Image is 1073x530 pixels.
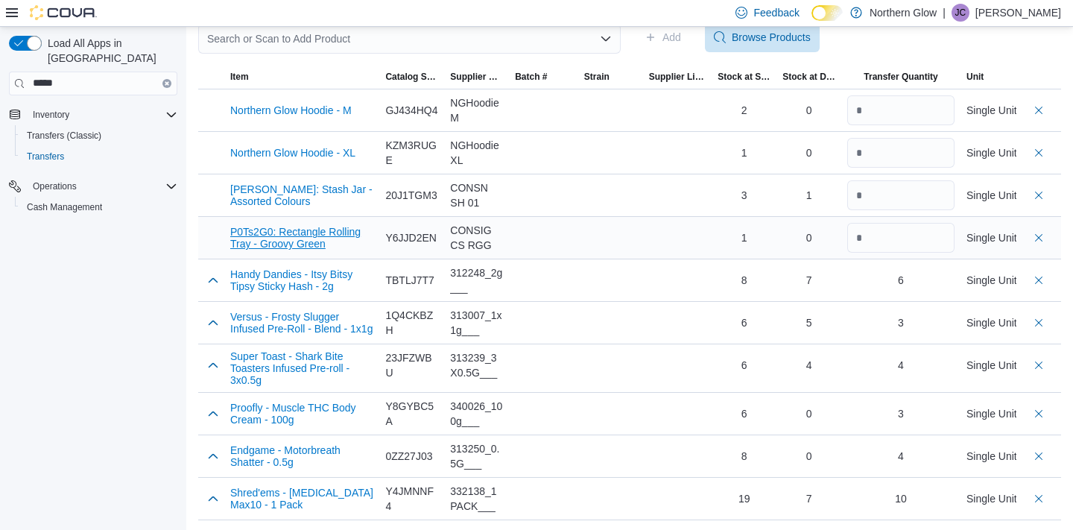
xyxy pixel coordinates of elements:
span: Supplier License [649,71,706,83]
button: Unit [960,65,1016,89]
div: 0 [782,103,835,118]
button: Delete count [1030,229,1048,247]
div: KZM3RUGE [385,138,438,168]
input: Dark Mode [811,5,843,21]
div: 2 [718,103,770,118]
div: 23JFZWBU [385,350,438,380]
div: 4 [898,449,904,464]
div: 7 [782,491,835,506]
div: 8 [718,273,770,288]
div: NGHoodieXL [450,138,503,168]
button: Delete count [1030,447,1048,465]
a: Transfers (Classic) [21,127,107,145]
div: Jesse Cettina [952,4,969,22]
div: Single Unit [966,315,1017,330]
button: Delete count [1030,356,1048,374]
div: 6 [718,406,770,421]
span: Catalog SKU [385,71,438,83]
p: Northern Glow [870,4,937,22]
a: Cash Management [21,198,108,216]
button: Browse Products [705,22,820,52]
button: Handy Dandies - Itsy Bitsy Tipsy Sticky Hash - 2g [230,268,373,292]
button: Delete count [1030,271,1048,289]
button: Cash Management [15,197,183,218]
span: Inventory [33,109,69,121]
button: Add [639,22,687,52]
div: 1Q4CKBZH [385,308,438,338]
div: Y6JJD2EN [385,230,438,245]
div: 312248_2g___ [450,265,503,295]
div: 0 [782,449,835,464]
div: 1 [718,145,770,160]
div: 6 [898,273,904,288]
div: 4 [782,358,835,373]
button: Delete count [1030,144,1048,162]
div: 20J1TGM3 [385,188,438,203]
div: 5 [782,315,835,330]
button: Open list of options [600,33,612,45]
div: 0 [782,145,835,160]
div: 8 [718,449,770,464]
div: Single Unit [966,145,1017,160]
button: [PERSON_NAME]: Stash Jar - Assorted Colours [230,183,373,207]
div: GJ434HQ4 [385,103,438,118]
span: Transfers (Classic) [21,127,177,145]
nav: Complex example [9,98,177,256]
button: Transfers [15,146,183,167]
span: Transfers [21,148,177,165]
button: Proofly - Muscle THC Body Cream - 100g [230,402,373,426]
div: Single Unit [966,449,1017,464]
span: Transfers (Classic) [27,130,101,142]
span: Stock at Destination [782,71,835,83]
span: Transfers [27,151,64,163]
div: 313007_1x1g___ [450,308,503,338]
div: 313250_0.5G___ [450,441,503,471]
span: Inventory [27,106,177,124]
div: 0 [782,406,835,421]
span: Browse Products [732,30,811,45]
div: 1 [782,188,835,203]
div: 340026_100g___ [450,399,503,429]
span: Dark Mode [811,21,812,22]
p: [PERSON_NAME] [975,4,1061,22]
div: 3 [898,315,904,330]
span: Operations [27,177,177,195]
button: Strain [578,65,643,89]
img: Cova [30,5,97,20]
button: Inventory [27,106,75,124]
button: Operations [3,176,183,197]
button: Northern Glow Hoodie - XL [230,147,355,159]
div: NGHoodieM [450,95,503,125]
span: Unit [966,71,984,83]
div: CONSN SH 01 [450,180,503,210]
span: Load All Apps in [GEOGRAPHIC_DATA] [42,36,177,66]
div: Single Unit [966,406,1017,421]
div: Single Unit [966,103,1017,118]
div: Single Unit [966,230,1017,245]
div: 313239_3X0.5G___ [450,350,503,380]
div: Y8GYBC5A [385,399,438,429]
div: 19 [718,491,770,506]
button: Stock at Source [712,65,776,89]
span: Operations [33,180,77,192]
span: Strain [584,71,610,83]
span: Batch # [515,71,547,83]
span: JC [955,4,966,22]
button: Inventory [3,104,183,125]
div: 4 [898,358,904,373]
div: 0 [782,230,835,245]
div: CONSIG CS RGG [450,223,503,253]
div: 0ZZ27J03 [385,449,438,464]
button: Delete count [1030,490,1048,508]
span: Transfer Quantity [864,71,937,83]
button: Delete count [1030,314,1048,332]
button: Delete count [1030,405,1048,423]
div: TBTLJ7T7 [385,273,438,288]
span: Feedback [753,5,799,20]
span: Cash Management [27,201,102,213]
button: P0Ts2G0: Rectangle Rolling Tray - Groovy Green [230,226,373,250]
button: Transfers (Classic) [15,125,183,146]
div: 10 [895,491,907,506]
p: | [943,4,946,22]
div: 3 [898,406,904,421]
